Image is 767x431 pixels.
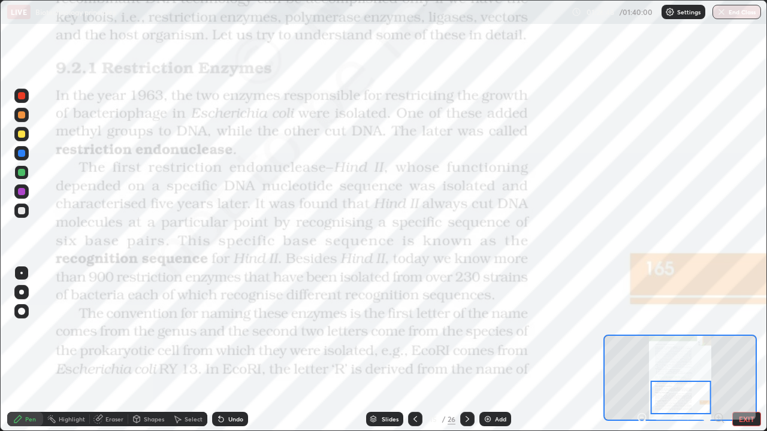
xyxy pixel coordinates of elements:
div: 26 [448,414,455,424]
div: Select [185,416,203,422]
div: Slides [382,416,398,422]
p: Settings [677,9,700,15]
p: LIVE [11,7,27,17]
div: Undo [228,416,243,422]
div: Shapes [144,416,164,422]
div: Highlight [59,416,85,422]
div: / [442,415,445,423]
img: class-settings-icons [665,7,675,17]
div: Eraser [105,416,123,422]
button: EXIT [732,412,761,426]
div: Pen [25,416,36,422]
div: 15 [427,415,439,423]
p: Biotechnology principles [35,7,116,17]
div: Add [495,416,506,422]
img: add-slide-button [483,414,493,424]
button: End Class [712,5,761,19]
img: end-class-cross [717,7,726,17]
